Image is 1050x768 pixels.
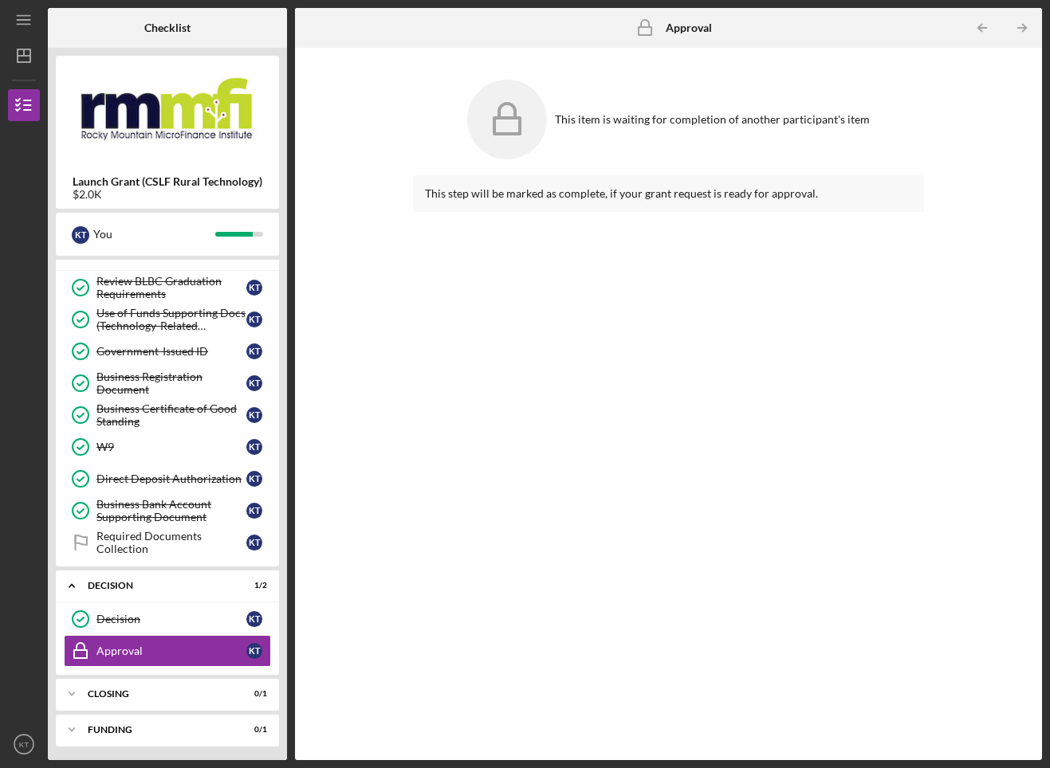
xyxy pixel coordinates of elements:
div: K T [72,226,89,244]
a: Review BLBC Graduation RequirementsKT [64,272,271,304]
div: K T [246,643,262,659]
div: Required Documents Collection [96,530,246,555]
b: Launch Grant (CSLF Rural Technology) [73,175,262,188]
div: Direct Deposit Authorization [96,472,246,485]
div: Business Bank Account Supporting Document [96,498,246,523]
div: K T [246,503,262,519]
a: Government-Issued IDKT [64,335,271,367]
div: This step will be marked as complete, if your grant request is ready for approval. [425,187,913,200]
div: You [93,221,215,248]
div: K T [246,407,262,423]
b: Approval [665,22,711,34]
a: Business Registration DocumentKT [64,367,271,399]
a: DecisionKT [64,603,271,635]
a: Use of Funds Supporting Docs (Technology-Related Expenses)KT [64,304,271,335]
div: Business Certificate of Good Standing [96,402,246,428]
text: KT [19,740,29,749]
div: K T [246,312,262,327]
a: W9KT [64,431,271,463]
div: Approval [96,645,246,657]
div: K T [246,375,262,391]
div: K T [246,439,262,455]
div: Business Registration Document [96,370,246,396]
div: K T [246,611,262,627]
b: Checklist [144,22,191,34]
div: Closing [88,689,227,699]
a: ApprovalKT [64,635,271,667]
div: This item is waiting for completion of another participant's item [555,113,870,126]
div: 0 / 1 [238,689,267,699]
button: KT [8,728,40,760]
div: Use of Funds Supporting Docs (Technology-Related Expenses) [96,307,246,332]
div: K T [246,535,262,551]
div: Decision [88,581,227,590]
div: K T [246,471,262,487]
img: Product logo [56,64,279,159]
div: 0 / 1 [238,725,267,735]
a: Direct Deposit AuthorizationKT [64,463,271,495]
div: Funding [88,725,227,735]
a: Business Bank Account Supporting DocumentKT [64,495,271,527]
div: 1 / 2 [238,581,267,590]
div: W9 [96,441,246,453]
div: Government-Issued ID [96,345,246,358]
div: K T [246,280,262,296]
a: Business Certificate of Good StandingKT [64,399,271,431]
div: $2.0K [73,188,262,201]
div: Decision [96,613,246,625]
a: Required Documents CollectionKT [64,527,271,558]
div: K T [246,343,262,359]
div: Review BLBC Graduation Requirements [96,275,246,300]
